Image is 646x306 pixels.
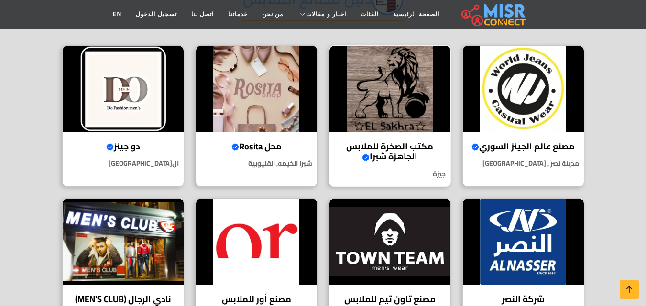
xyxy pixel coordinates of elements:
h4: مكتب الصخرة للملابس الجاهزة شبرا [337,141,443,162]
svg: Verified account [231,143,239,151]
svg: Verified account [471,143,479,151]
h4: مصنع أور للملابس [203,294,310,305]
p: جيزة [329,169,450,179]
p: شبرا الخيمه, القليوبية [196,158,317,169]
a: اتصل بنا [184,5,221,23]
a: اخبار و مقالات [290,5,353,23]
img: مصنع عالم الجينز السوري [463,46,584,132]
span: اخبار و مقالات [306,10,346,19]
img: شركة النصر [463,199,584,285]
h4: دو جينز [70,141,176,152]
a: الفئات [353,5,386,23]
a: مكتب الصخرة للملابس الجاهزة شبرا مكتب الصخرة للملابس الجاهزة شبرا جيزة [323,45,457,187]
img: محل Rosita [196,46,317,132]
img: مكتب الصخرة للملابس الجاهزة شبرا [329,46,450,132]
img: مصنع أور للملابس [196,199,317,285]
svg: Verified account [362,154,370,161]
svg: Verified account [106,143,114,151]
p: مدينة نصر , [GEOGRAPHIC_DATA] [463,158,584,169]
p: ال[GEOGRAPHIC_DATA] [63,158,184,169]
h4: مصنع عالم الجينز السوري [470,141,577,152]
img: main.misr_connect [461,2,526,26]
h4: مصنع تاون تيم للملابس [337,294,443,305]
img: مصنع تاون تيم للملابس [329,199,450,285]
a: دو جينز دو جينز ال[GEOGRAPHIC_DATA] [56,45,190,187]
img: نادي الرجال (MEN'S CLUB) [63,199,184,285]
img: دو جينز [63,46,184,132]
a: تسجيل الدخول [129,5,184,23]
a: خدماتنا [221,5,255,23]
a: الصفحة الرئيسية [386,5,447,23]
h4: شركة النصر [470,294,577,305]
a: من نحن [255,5,290,23]
a: محل Rosita محل Rosita شبرا الخيمه, القليوبية [190,45,323,187]
h4: محل Rosita [203,141,310,152]
a: مصنع عالم الجينز السوري مصنع عالم الجينز السوري مدينة نصر , [GEOGRAPHIC_DATA] [457,45,590,187]
h4: نادي الرجال (MEN'S CLUB) [70,294,176,305]
a: EN [106,5,129,23]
